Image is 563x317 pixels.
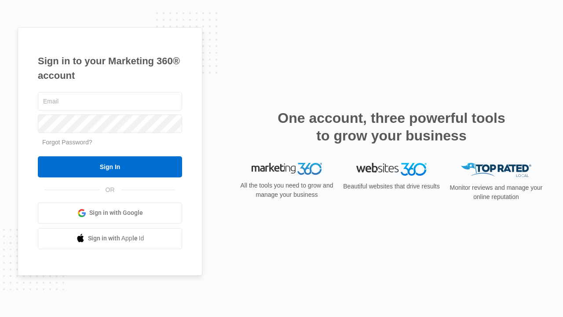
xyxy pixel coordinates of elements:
[42,139,92,146] a: Forgot Password?
[275,109,508,144] h2: One account, three powerful tools to grow your business
[88,234,144,243] span: Sign in with Apple Id
[461,163,531,177] img: Top Rated Local
[99,185,121,195] span: OR
[238,181,336,199] p: All the tools you need to grow and manage your business
[252,163,322,175] img: Marketing 360
[342,182,441,191] p: Beautiful websites that drive results
[38,228,182,249] a: Sign in with Apple Id
[356,163,427,176] img: Websites 360
[89,208,143,217] span: Sign in with Google
[38,156,182,177] input: Sign In
[38,92,182,111] input: Email
[38,203,182,224] a: Sign in with Google
[38,54,182,83] h1: Sign in to your Marketing 360® account
[447,183,545,202] p: Monitor reviews and manage your online reputation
